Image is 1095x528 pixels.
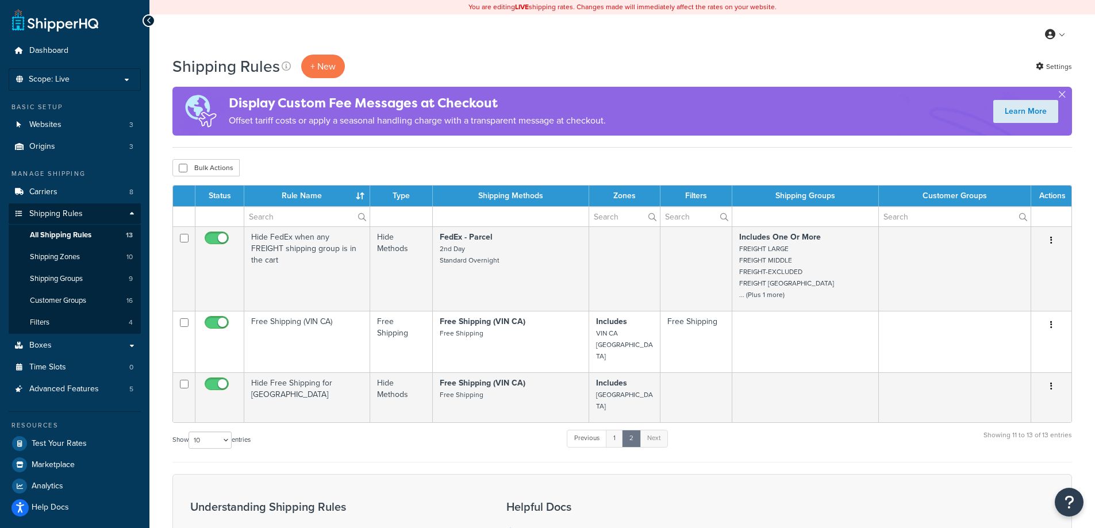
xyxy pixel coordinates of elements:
[660,207,732,226] input: Search
[301,55,345,78] p: + New
[126,230,133,240] span: 13
[732,186,878,206] th: Shipping Groups
[172,55,280,78] h1: Shipping Rules
[30,296,86,306] span: Customer Groups
[29,75,70,84] span: Scope: Live
[129,363,133,372] span: 0
[129,120,133,130] span: 3
[195,186,244,206] th: Status
[440,231,493,243] strong: FedEx - Parcel
[29,46,68,56] span: Dashboard
[440,315,525,327] strong: Free Shipping (VIN CA)
[29,363,66,372] span: Time Slots
[983,429,1072,453] div: Showing 11 to 13 of 13 entries
[596,328,653,361] small: VIN CA [GEOGRAPHIC_DATA]
[12,9,98,32] a: ShipperHQ Home
[1055,488,1084,517] button: Open Resource Center
[9,290,141,311] li: Customer Groups
[190,500,478,513] h3: Understanding Shipping Rules
[9,268,141,290] a: Shipping Groups 9
[29,341,52,350] span: Boxes
[244,372,370,422] td: Hide Free Shipping for [GEOGRAPHIC_DATA]
[9,225,141,246] li: All Shipping Rules
[9,379,141,400] li: Advanced Features
[596,315,627,327] strong: Includes
[596,390,653,411] small: [GEOGRAPHIC_DATA]
[9,182,141,203] a: Carriers 8
[9,114,141,136] a: Websites 3
[370,226,432,311] td: Hide Methods
[9,454,141,475] li: Marketplace
[129,384,133,394] span: 5
[9,246,141,268] li: Shipping Zones
[440,328,483,338] small: Free Shipping
[622,430,641,447] a: 2
[126,296,133,306] span: 16
[1031,186,1071,206] th: Actions
[244,226,370,311] td: Hide FedEx when any FREIGHT shipping group is in the cart
[244,207,370,226] input: Search
[172,87,229,136] img: duties-banner-06bc72dcb5fe05cb3f9472aba00be2ae8eb53ab6f0d8bb03d382ba314ac3c341.png
[32,503,69,512] span: Help Docs
[9,203,141,334] li: Shipping Rules
[32,460,75,470] span: Marketplace
[9,476,141,496] a: Analytics
[172,159,240,176] button: Bulk Actions
[29,187,57,197] span: Carriers
[1036,59,1072,75] a: Settings
[640,430,668,447] a: Next
[30,274,83,284] span: Shipping Groups
[9,357,141,378] a: Time Slots 0
[9,169,141,179] div: Manage Shipping
[9,136,141,157] li: Origins
[440,390,483,400] small: Free Shipping
[433,186,589,206] th: Shipping Methods
[32,439,87,449] span: Test Your Rates
[9,290,141,311] a: Customer Groups 16
[29,120,62,130] span: Websites
[506,500,695,513] h3: Helpful Docs
[9,357,141,378] li: Time Slots
[9,497,141,518] a: Help Docs
[9,246,141,268] a: Shipping Zones 10
[9,268,141,290] li: Shipping Groups
[9,136,141,157] a: Origins 3
[9,335,141,356] a: Boxes
[30,318,49,327] span: Filters
[9,182,141,203] li: Carriers
[9,114,141,136] li: Websites
[879,186,1031,206] th: Customer Groups
[229,113,606,129] p: Offset tariff costs or apply a seasonal handling charge with a transparent message at checkout.
[29,384,99,394] span: Advanced Features
[244,186,370,206] th: Rule Name : activate to sort column ascending
[9,40,141,61] a: Dashboard
[129,142,133,152] span: 3
[9,421,141,430] div: Resources
[30,252,80,262] span: Shipping Zones
[660,186,732,206] th: Filters
[879,207,1031,226] input: Search
[9,102,141,112] div: Basic Setup
[606,430,623,447] a: 1
[739,231,821,243] strong: Includes One Or More
[993,100,1058,123] a: Learn More
[32,481,63,491] span: Analytics
[589,207,660,226] input: Search
[9,433,141,454] a: Test Your Rates
[29,209,83,219] span: Shipping Rules
[660,311,732,372] td: Free Shipping
[244,311,370,372] td: Free Shipping (VIN CA)
[567,430,607,447] a: Previous
[370,372,432,422] td: Hide Methods
[596,377,627,389] strong: Includes
[229,94,606,113] h4: Display Custom Fee Messages at Checkout
[9,312,141,333] li: Filters
[9,225,141,246] a: All Shipping Rules 13
[29,142,55,152] span: Origins
[126,252,133,262] span: 10
[129,318,133,327] span: 4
